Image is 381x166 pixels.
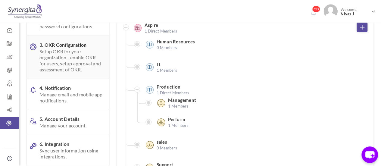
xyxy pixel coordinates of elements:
[157,61,161,67] label: IT
[7,4,43,19] img: Logo
[39,148,103,160] span: Sync user information using integrations.
[321,2,378,19] a: Photo Welcome,Nivas J
[39,116,103,129] span: 5. Account Details
[157,84,180,90] label: Production
[39,141,103,160] span: 6. Integration
[157,39,195,45] label: Human Resources
[27,135,109,166] a: 6. IntegrationSync user information using integrations.
[157,145,177,151] span: 0 Members
[157,67,177,73] span: 1 Members
[168,103,196,109] span: 1 Members
[357,22,367,32] a: Add
[157,139,167,145] label: sales
[39,123,103,129] span: Manage your account.
[145,22,158,28] label: Aspire
[168,116,185,122] label: Perform
[168,97,196,103] label: Management
[39,49,103,73] span: Setup OKR for your organization - enable OKR for users, setup approval and assessment of OKR.
[157,90,189,96] span: 1 Direct Members
[323,4,338,18] img: Photo
[39,92,103,104] span: Manage email and mobile app notifications.
[338,4,370,19] span: Welcome,
[361,146,378,163] button: chat-button
[312,6,320,12] span: 99+
[39,42,103,73] span: 3. OKR Configuration
[341,12,369,16] span: Nivas J
[308,8,318,17] a: Notifications
[39,85,103,104] span: 4. Notification
[157,45,195,51] span: 0 Members
[145,28,177,34] span: 1 Direct Members
[168,122,189,128] span: 1 Members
